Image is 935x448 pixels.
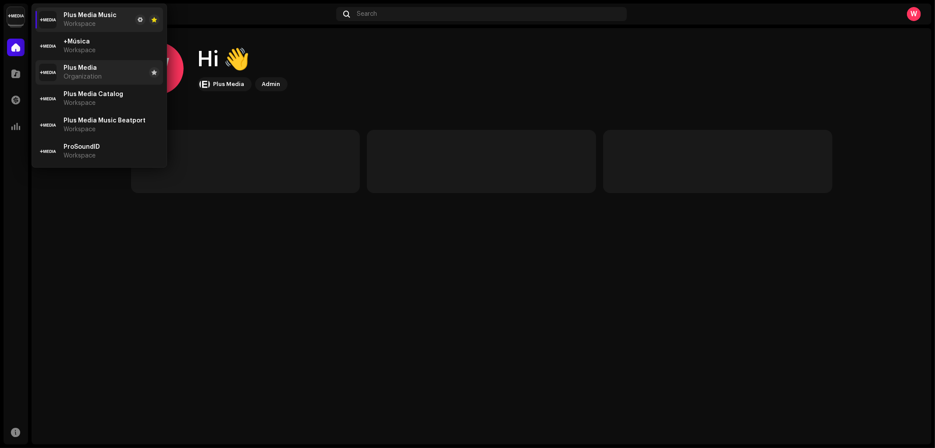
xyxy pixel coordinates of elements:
img: d0ab9f93-6901-4547-93e9-494644ae73ba [39,90,57,108]
span: Plus Media Music Beatport [64,117,146,124]
div: Plus Media [213,79,245,90]
span: Workspace [64,47,96,54]
span: Organization [64,73,102,80]
img: d0ab9f93-6901-4547-93e9-494644ae73ba [199,79,210,90]
img: d0ab9f93-6901-4547-93e9-494644ae73ba [39,116,57,134]
span: +Música [64,38,90,45]
span: ProSoundID [64,143,100,151]
span: Search [357,11,377,18]
div: Admin [262,79,281,90]
span: Plus Media Catalog [64,91,123,98]
span: Workspace [64,21,96,28]
img: d0ab9f93-6901-4547-93e9-494644ae73ba [7,7,25,25]
span: Plus Media [64,65,97,72]
div: W [907,7,921,21]
span: Plus Media Music [64,12,117,19]
span: Workspace [64,100,96,107]
img: d0ab9f93-6901-4547-93e9-494644ae73ba [39,64,57,81]
img: d0ab9f93-6901-4547-93e9-494644ae73ba [39,37,57,55]
img: d0ab9f93-6901-4547-93e9-494644ae73ba [39,11,57,29]
span: Workspace [64,126,96,133]
div: Hi 👋 [198,46,288,74]
img: d0ab9f93-6901-4547-93e9-494644ae73ba [39,143,57,160]
span: Workspace [64,152,96,159]
div: Home [42,11,333,18]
